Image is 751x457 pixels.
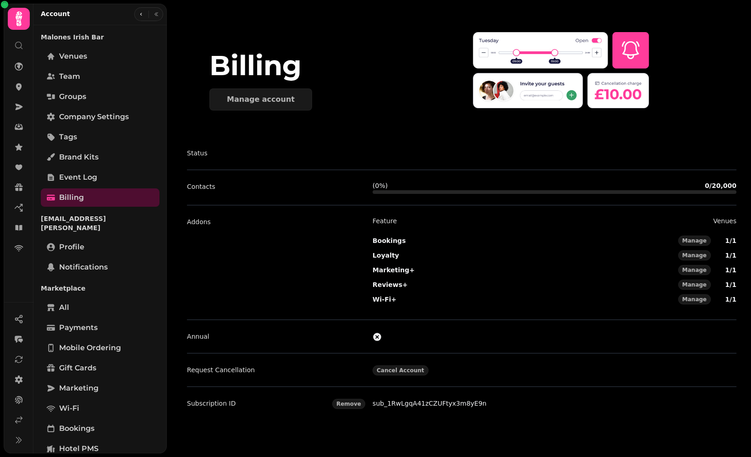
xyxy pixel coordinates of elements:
span: Remove [336,401,361,407]
a: Team [41,67,159,86]
button: Manage [678,265,711,275]
span: Payments [59,322,98,333]
span: Notifications [59,262,108,273]
p: Request Cancellation [187,364,255,375]
span: Event log [59,172,97,183]
a: Company settings [41,108,159,126]
p: Subscription ID [187,398,236,409]
span: Venues [59,51,87,62]
p: 1 / 1 [714,250,736,261]
p: ( 0 %) [373,181,388,190]
button: Manage [678,294,711,304]
a: Brand Kits [41,148,159,166]
a: Bookings [41,419,159,438]
p: [EMAIL_ADDRESS][PERSON_NAME] [41,210,159,236]
dt: Addons [187,216,365,308]
dt: Annual [187,331,365,342]
p: 1 / 1 [714,279,736,290]
p: 1 / 1 [714,264,736,275]
span: Marketing [59,383,99,394]
button: Manage [678,250,711,260]
a: Event log [41,168,159,187]
div: Billing [209,52,473,79]
button: Manage account [209,88,312,110]
p: Malones Irish Bar [41,29,159,45]
button: Cancel Account [373,365,428,375]
span: Brand Kits [59,152,99,163]
button: Remove [332,399,365,409]
span: Team [59,71,80,82]
p: Feature [373,216,397,226]
a: Billing [41,188,159,207]
p: 1 / 1 [714,294,736,305]
div: Manage account [227,96,295,103]
span: Profile [59,242,84,253]
span: Bookings [59,423,94,434]
p: Marketing+ [373,264,415,275]
a: Venues [41,47,159,66]
p: Contacts [187,181,215,192]
a: All [41,298,159,317]
button: Manage [678,280,711,290]
dt: Status [187,148,365,159]
p: 1 / 1 [714,235,736,246]
p: Bookings [373,235,406,246]
img: header [473,30,649,110]
a: Marketing [41,379,159,397]
span: Gift cards [59,363,96,374]
a: Profile [41,238,159,256]
p: Loyalty [373,250,399,261]
b: 0 / 20,000 [705,182,736,189]
h2: Account [41,9,70,18]
p: Wi-Fi+ [373,294,396,305]
span: Company settings [59,111,129,122]
span: Tags [59,132,77,143]
span: Cancel Account [377,368,424,373]
p: Marketplace [41,280,159,297]
span: Billing [59,192,84,203]
span: Hotel PMS [59,443,99,454]
a: Gift cards [41,359,159,377]
a: sub_1RwLgqA41zCZUFtyx3m8yE9n [373,400,487,407]
span: Groups [59,91,86,102]
p: Venues [713,216,736,226]
span: Wi-Fi [59,403,79,414]
a: Notifications [41,258,159,276]
a: Payments [41,319,159,337]
a: Wi-Fi [41,399,159,418]
span: Manage [682,267,707,273]
p: Reviews+ [373,279,408,290]
a: Mobile ordering [41,339,159,357]
span: Mobile ordering [59,342,121,353]
button: Manage [678,236,711,246]
a: Tags [41,128,159,146]
span: Manage [682,238,707,243]
span: All [59,302,69,313]
span: Manage [682,282,707,287]
a: Groups [41,88,159,106]
span: Manage [682,253,707,258]
span: Manage [682,297,707,302]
